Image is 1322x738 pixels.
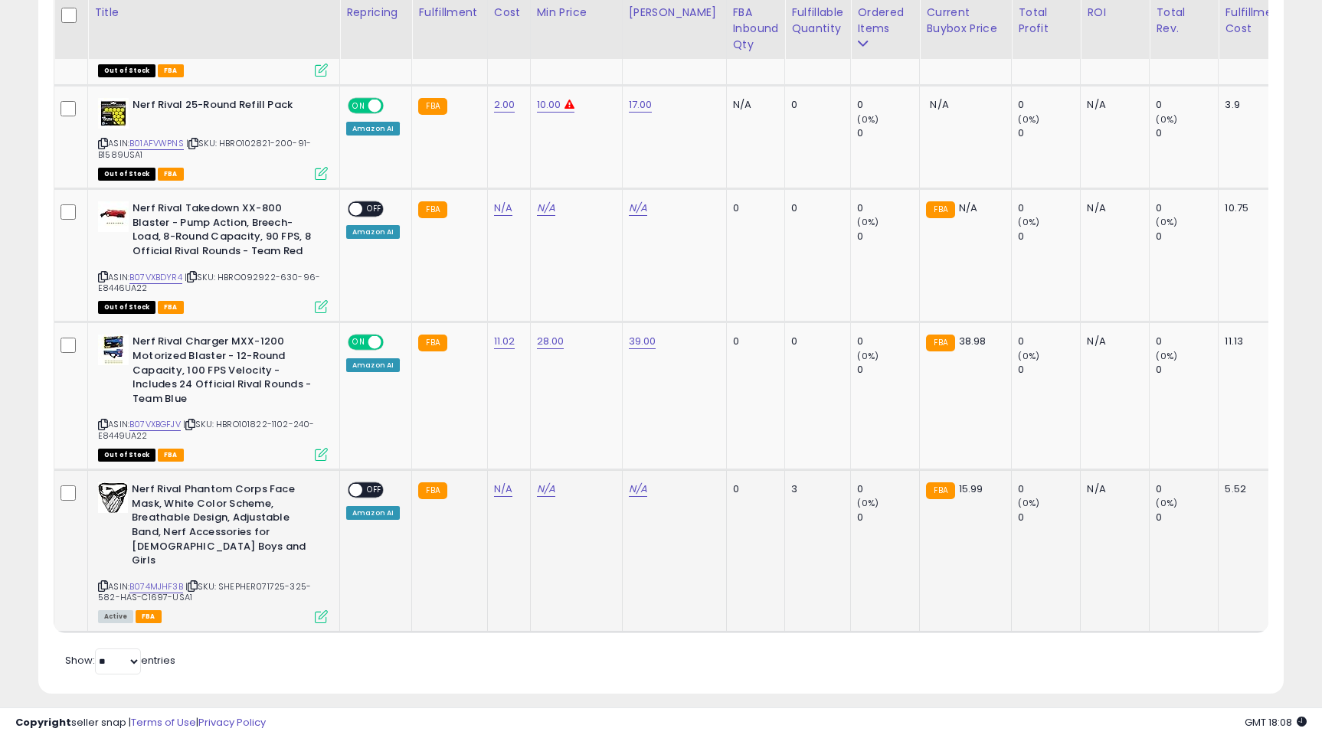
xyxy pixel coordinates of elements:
[791,335,839,348] div: 0
[418,98,447,115] small: FBA
[733,482,774,496] div: 0
[629,334,656,349] a: 39.00
[930,97,948,112] span: N/A
[733,201,774,215] div: 0
[857,497,879,509] small: (0%)
[1018,363,1080,377] div: 0
[131,715,196,730] a: Terms of Use
[129,418,181,431] a: B07VXBGFJV
[1087,482,1137,496] div: N/A
[1018,511,1080,524] div: 0
[98,482,128,513] img: 51hDGNtpJSL._SL40_.jpg
[98,335,129,365] img: 41FFkpfC5hL._SL40_.jpg
[418,335,447,351] small: FBA
[1018,482,1080,496] div: 0
[381,100,406,113] span: OFF
[959,482,983,496] span: 15.99
[791,482,839,496] div: 3
[857,201,919,215] div: 0
[857,511,919,524] div: 0
[349,336,368,349] span: ON
[926,201,954,218] small: FBA
[629,5,720,21] div: [PERSON_NAME]
[346,225,400,239] div: Amazon AI
[1018,113,1039,126] small: (0%)
[98,418,315,441] span: | SKU: HBRO101822-1102-240-E8449UA22
[1156,201,1218,215] div: 0
[733,335,774,348] div: 0
[98,610,133,623] span: All listings currently available for purchase on Amazon
[733,98,774,112] div: N/A
[362,484,387,497] span: OFF
[98,449,155,462] span: All listings that are currently out of stock and unavailable for purchase on Amazon
[1018,230,1080,243] div: 0
[98,301,155,314] span: All listings that are currently out of stock and unavailable for purchase on Amazon
[1156,113,1177,126] small: (0%)
[1156,497,1177,509] small: (0%)
[98,64,155,77] span: All listings that are currently out of stock and unavailable for purchase on Amazon
[65,653,175,668] span: Show: entries
[1225,335,1278,348] div: 11.13
[1018,335,1080,348] div: 0
[418,5,480,21] div: Fulfillment
[98,98,328,178] div: ASIN:
[1018,98,1080,112] div: 0
[346,358,400,372] div: Amazon AI
[133,335,319,410] b: Nerf Rival Charger MXX-1200 Motorized Blaster - 12-Round Capacity, 100 FPS Velocity - Includes 24...
[537,97,561,113] a: 10.00
[98,98,129,129] img: 51hYvAnf+IL._SL40_.jpg
[129,271,182,284] a: B07VXBDYR4
[1225,5,1284,37] div: Fulfillment Cost
[349,100,368,113] span: ON
[494,201,512,216] a: N/A
[857,98,919,112] div: 0
[791,201,839,215] div: 0
[494,334,515,349] a: 11.02
[1156,335,1218,348] div: 0
[346,122,400,136] div: Amazon AI
[1156,511,1218,524] div: 0
[1018,216,1039,228] small: (0%)
[94,5,333,21] div: Title
[629,97,653,113] a: 17.00
[346,506,400,520] div: Amazon AI
[1225,201,1278,215] div: 10.75
[629,482,647,497] a: N/A
[129,137,184,150] a: B01AFVWPNS
[198,715,266,730] a: Privacy Policy
[418,201,447,218] small: FBA
[1156,126,1218,140] div: 0
[133,201,319,262] b: Nerf Rival Takedown XX-800 Blaster - Pump Action, Breech-Load, 8-Round Capacity, 90 FPS, 8 Offici...
[1225,482,1278,496] div: 5.52
[129,580,183,593] a: B074MJHF3B
[1087,5,1143,21] div: ROI
[98,168,155,181] span: All listings that are currently out of stock and unavailable for purchase on Amazon
[158,168,184,181] span: FBA
[857,363,919,377] div: 0
[1156,363,1218,377] div: 0
[537,5,616,21] div: Min Price
[1156,482,1218,496] div: 0
[381,336,406,349] span: OFF
[1245,715,1307,730] span: 2025-08-14 18:08 GMT
[791,98,839,112] div: 0
[629,201,647,216] a: N/A
[733,5,779,53] div: FBA inbound Qty
[418,482,447,499] small: FBA
[959,201,977,215] span: N/A
[857,350,879,362] small: (0%)
[494,482,512,497] a: N/A
[98,137,311,160] span: | SKU: HBRO102821-200-91-B1589USA1
[494,5,524,21] div: Cost
[133,98,319,116] b: Nerf Rival 25-Round Refill Pack
[1018,201,1080,215] div: 0
[98,201,328,312] div: ASIN:
[857,113,879,126] small: (0%)
[1156,5,1212,37] div: Total Rev.
[98,335,328,459] div: ASIN:
[857,482,919,496] div: 0
[98,482,328,621] div: ASIN:
[1018,497,1039,509] small: (0%)
[1087,335,1137,348] div: N/A
[15,716,266,730] div: seller snap | |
